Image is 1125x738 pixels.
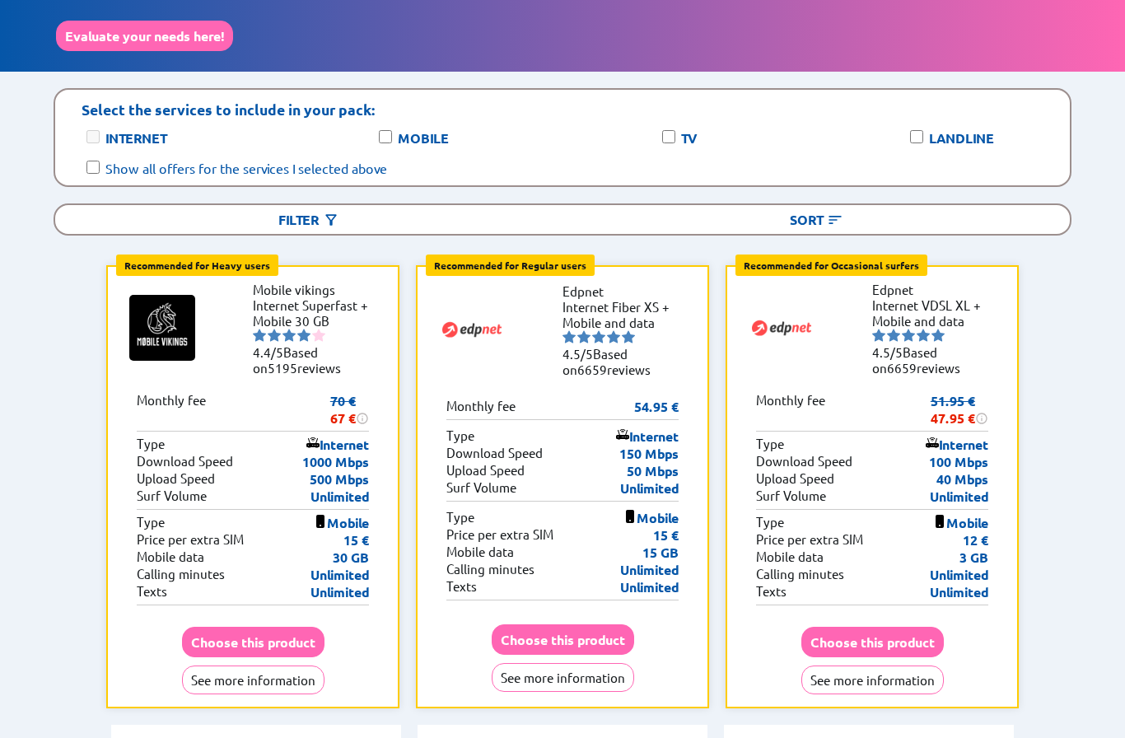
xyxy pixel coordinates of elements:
li: Internet VDSL XL + Mobile and data [872,298,996,329]
p: Select the services to include in your pack: [82,100,375,119]
p: Price per extra SIM [137,532,244,549]
p: Internet [926,437,988,454]
p: Calling minutes [446,562,534,579]
p: Unlimited [620,562,679,579]
button: Choose this product [492,625,634,656]
img: starnr4 [607,331,620,344]
p: Mobile [623,510,679,527]
p: Monthly fee [446,399,516,416]
img: starnr5 [622,331,635,344]
p: Unlimited [930,567,988,584]
p: Mobile data [446,544,514,562]
img: starnr3 [902,329,915,343]
p: Unlimited [310,567,369,584]
p: Mobile data [137,549,204,567]
p: Type [756,437,784,454]
img: starnr1 [253,329,266,343]
p: Price per extra SIM [756,532,863,549]
button: Choose this product [801,628,944,658]
img: starnr2 [268,329,281,343]
img: Logo of Mobile vikings [129,296,195,362]
span: 4.4/5 [253,345,283,361]
img: starnr4 [297,329,310,343]
a: Choose this product [182,635,324,651]
img: starnr2 [887,329,900,343]
p: Price per extra SIM [446,527,553,544]
img: starnr3 [592,331,605,344]
p: Surf Volume [446,480,516,497]
a: Choose this product [492,633,634,648]
p: Monthly fee [137,393,206,427]
img: starnr2 [577,331,591,344]
img: icon of mobile [314,516,327,529]
img: icon of internet [616,429,629,442]
p: 100 Mbps [929,454,988,471]
button: See more information [182,666,324,695]
img: starnr3 [282,329,296,343]
label: Landline [929,130,994,147]
s: 51.95 € [931,393,975,410]
li: Based on reviews [872,345,996,376]
li: Mobile vikings [253,283,376,298]
p: Surf Volume [756,488,826,506]
img: starnr5 [312,329,325,343]
p: 15 GB [642,544,679,562]
a: See more information [492,670,634,686]
img: Logo of Edpnet [439,297,505,363]
img: starnr5 [931,329,945,343]
button: Choose this product [182,628,324,658]
img: Logo of Edpnet [749,296,815,362]
img: icon of internet [306,437,320,451]
b: Recommended for Occasional surfers [744,259,919,273]
li: Internet Superfast + Mobile 30 GB [253,298,376,329]
p: Mobile [933,515,988,532]
p: Surf Volume [137,488,207,506]
button: See more information [801,666,944,695]
p: Mobile data [756,549,824,567]
p: Download Speed [446,446,543,463]
p: 40 Mbps [936,471,988,488]
img: Button open the sorting menu [827,213,843,229]
p: Calling minutes [137,567,225,584]
p: Internet [616,428,679,446]
p: Unlimited [930,488,988,506]
p: 3 GB [959,549,988,567]
span: 5195 [268,361,297,376]
p: Type [446,510,474,527]
img: starnr1 [562,331,576,344]
p: Monthly fee [756,393,825,427]
p: Type [137,437,165,454]
p: Unlimited [930,584,988,601]
li: Internet Fiber XS + Mobile and data [562,300,686,331]
p: Upload Speed [446,463,525,480]
p: Type [446,428,474,446]
p: Texts [446,579,477,596]
p: Unlimited [310,488,369,506]
img: starnr4 [917,329,930,343]
button: See more information [492,664,634,693]
span: 4.5/5 [562,347,593,362]
p: 15 € [653,527,679,544]
s: 70 € [330,393,356,410]
li: Based on reviews [253,345,376,376]
b: Recommended for Regular users [434,259,586,273]
p: Texts [137,584,167,601]
img: information [356,413,369,426]
p: Calling minutes [756,567,844,584]
p: Unlimited [620,579,679,596]
label: TV [681,130,697,147]
p: 15 € [343,532,369,549]
p: Type [137,515,165,532]
a: See more information [801,673,944,689]
p: Unlimited [620,480,679,497]
img: icon of mobile [623,511,637,524]
p: 1000 Mbps [302,454,369,471]
a: Choose this product [801,635,944,651]
p: 30 GB [333,549,369,567]
div: 47.95 € [931,410,988,427]
button: Evaluate your needs here! [56,21,233,52]
p: 54.95 € [634,399,679,416]
label: Internet [105,130,166,147]
p: 150 Mbps [619,446,679,463]
img: information [975,413,988,426]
